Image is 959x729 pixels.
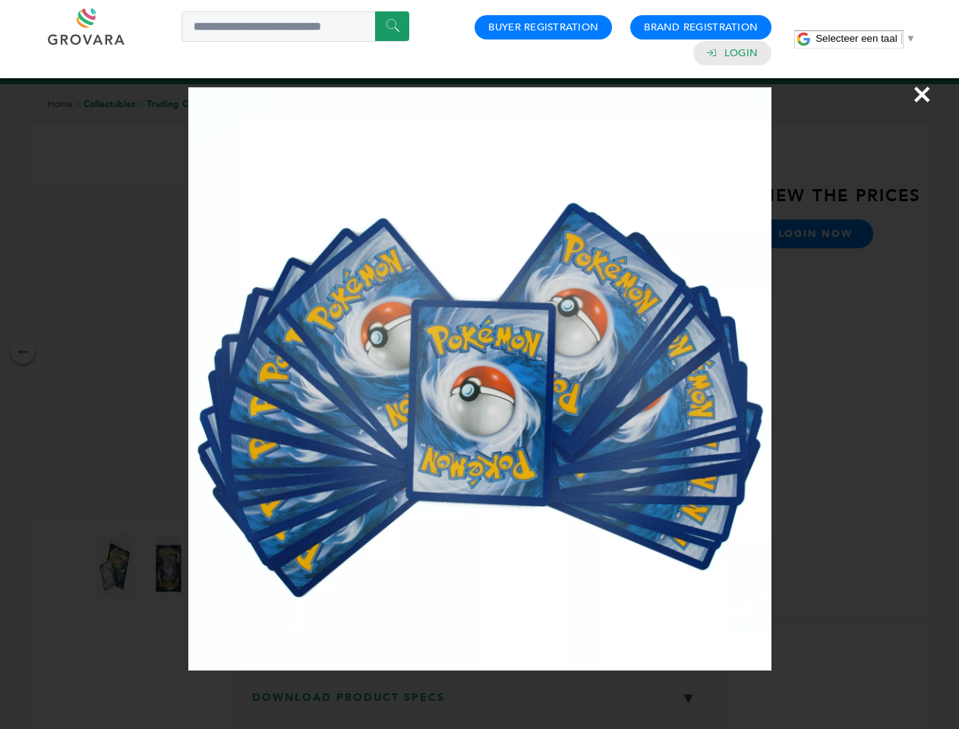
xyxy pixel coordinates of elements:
[644,21,758,34] a: Brand Registration
[188,87,771,671] img: Image Preview
[724,46,758,60] a: Login
[912,73,932,115] span: ×
[815,33,897,44] span: Selecteer een taal
[815,33,916,44] a: Selecteer een taal​
[488,21,598,34] a: Buyer Registration
[906,33,916,44] span: ▼
[181,11,409,42] input: Search a product or brand...
[901,33,902,44] span: ​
